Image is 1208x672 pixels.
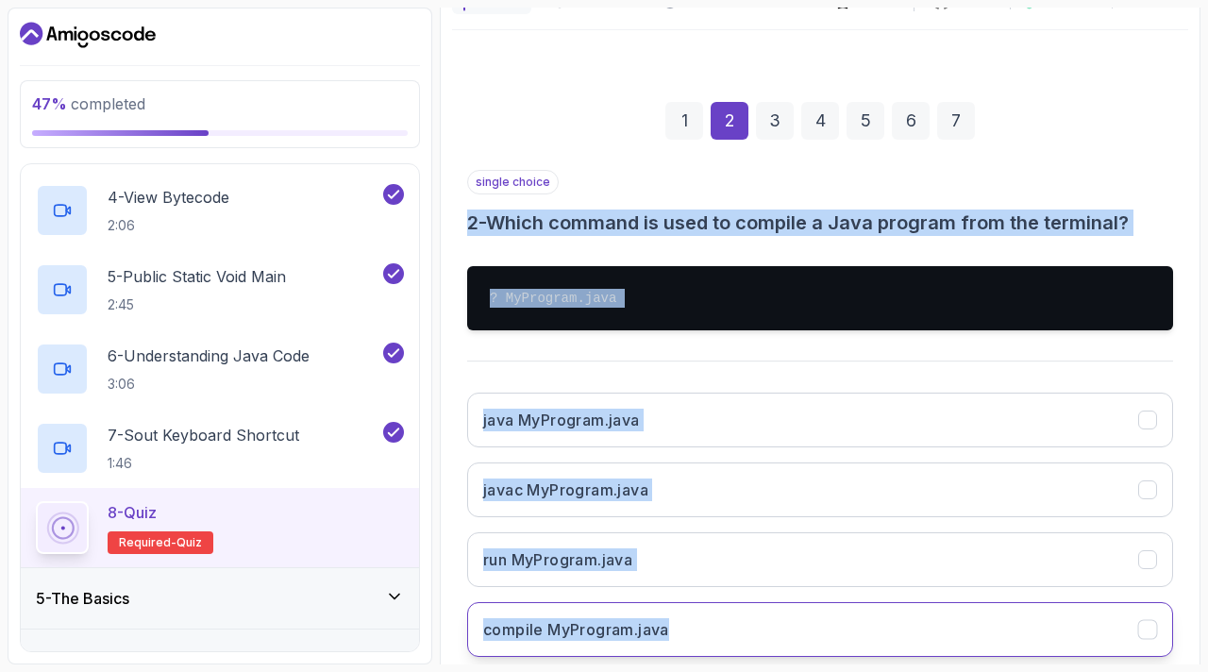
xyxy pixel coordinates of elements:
[483,618,669,641] h3: compile MyProgram.java
[108,375,310,394] p: 3:06
[108,501,157,524] p: 8 - Quiz
[483,479,648,501] h3: javac MyProgram.java
[483,548,632,571] h3: run MyProgram.java
[21,568,419,629] button: 5-The Basics
[36,263,404,316] button: 5-Public Static Void Main2:45
[937,102,975,140] div: 7
[36,501,404,554] button: 8-QuizRequired-quiz
[711,102,748,140] div: 2
[36,648,122,671] h3: 6 - Exercises
[176,535,202,550] span: quiz
[756,102,794,140] div: 3
[892,102,930,140] div: 6
[32,94,145,113] span: completed
[467,266,1173,330] pre: ? MyProgram.java
[119,535,176,550] span: Required-
[483,409,640,431] h3: java MyProgram.java
[847,102,884,140] div: 5
[108,454,299,473] p: 1:46
[467,602,1173,657] button: compile MyProgram.java
[108,344,310,367] p: 6 - Understanding Java Code
[467,462,1173,517] button: javac MyProgram.java
[108,186,229,209] p: 4 - View Bytecode
[467,393,1173,447] button: java MyProgram.java
[36,587,129,610] h3: 5 - The Basics
[20,20,156,50] a: Dashboard
[108,295,286,314] p: 2:45
[467,210,1173,236] h3: 2 - Which command is used to compile a Java program from the terminal?
[108,216,229,235] p: 2:06
[467,532,1173,587] button: run MyProgram.java
[36,422,404,475] button: 7-Sout Keyboard Shortcut1:46
[108,424,299,446] p: 7 - Sout Keyboard Shortcut
[108,265,286,288] p: 5 - Public Static Void Main
[36,184,404,237] button: 4-View Bytecode2:06
[801,102,839,140] div: 4
[36,343,404,395] button: 6-Understanding Java Code3:06
[467,170,559,194] p: single choice
[665,102,703,140] div: 1
[32,94,67,113] span: 47 %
